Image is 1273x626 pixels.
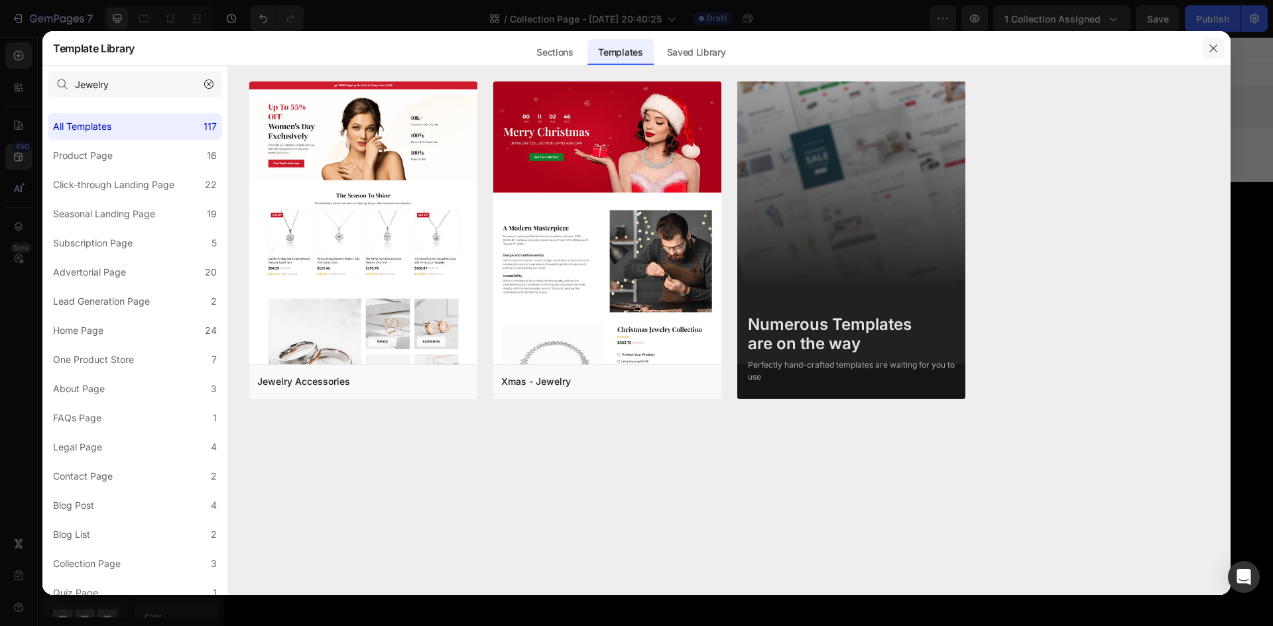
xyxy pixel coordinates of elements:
[53,527,90,543] div: Blog List
[53,293,150,309] div: Lead Generation Page
[53,556,121,572] div: Collection Page
[53,148,113,164] div: Product Page
[207,148,217,164] div: 16
[212,235,217,251] div: 5
[53,439,102,455] div: Legal Page
[53,235,133,251] div: Subscription Page
[53,497,94,513] div: Blog Post
[205,177,217,193] div: 22
[207,206,217,222] div: 19
[211,527,217,543] div: 2
[53,206,155,222] div: Seasonal Landing Page
[53,119,111,134] div: All Templates
[127,386,923,421] h2: Click here to edit heading
[213,410,217,426] div: 1
[211,497,217,513] div: 4
[499,476,551,489] div: Get started
[53,264,126,280] div: Advertorial Page
[656,39,737,66] div: Saved Library
[53,381,105,397] div: About Page
[526,39,583,66] div: Sections
[1228,561,1260,593] div: Open Intercom Messenger
[48,71,222,97] input: E.g.: Black Friday, Sale, etc.
[211,439,217,455] div: 4
[53,585,98,601] div: Quiz Page
[53,31,135,66] h2: Template Library
[211,293,217,309] div: 2
[483,470,567,494] button: Get started
[5,54,154,85] button: Smart Search Bar & Filters
[748,315,955,354] div: Numerous Templates are on the way
[748,359,955,383] div: Perfectly hand-crafted templates are waiting for you to use
[205,264,217,280] div: 20
[205,323,217,339] div: 24
[213,585,217,601] div: 1
[204,119,217,134] div: 117
[501,374,571,390] div: Xmas - Jewelry
[42,62,144,76] div: Smart Search Bar & Filters
[211,381,217,397] div: 3
[53,323,103,339] div: Home Page
[53,352,134,368] div: One Product Store
[127,431,923,460] div: This is your text block. Click to edit and make it your own. Share your product's story or servic...
[53,177,174,193] div: Click-through Landing Page
[212,352,217,368] div: 7
[102,101,576,134] div: 4 products
[16,62,32,78] img: Smart%20Search%20Bar%20&%20Filters.png
[587,39,653,66] div: Templates
[53,468,113,484] div: Contact Page
[257,374,350,390] div: Jewelry Accessories
[211,556,217,572] div: 3
[211,468,217,484] div: 2
[53,410,101,426] div: FAQs Page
